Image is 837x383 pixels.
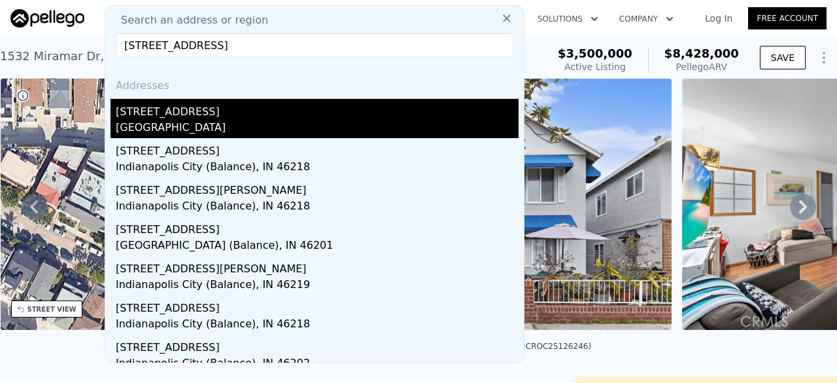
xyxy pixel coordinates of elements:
[27,304,77,314] div: STREET VIEW
[689,12,748,25] a: Log In
[116,217,519,238] div: [STREET_ADDRESS]
[811,45,837,71] button: Show Options
[116,238,519,256] div: [GEOGRAPHIC_DATA] (Balance), IN 46201
[664,60,739,73] div: Pellego ARV
[116,335,519,356] div: [STREET_ADDRESS]
[116,138,519,159] div: [STREET_ADDRESS]
[10,9,84,27] img: Pellego
[116,198,519,217] div: Indianapolis City (Balance), IN 46218
[116,256,519,277] div: [STREET_ADDRESS][PERSON_NAME]
[116,33,513,57] input: Enter an address, city, region, neighborhood or zip code
[116,159,519,177] div: Indianapolis City (Balance), IN 46218
[116,99,519,120] div: [STREET_ADDRESS]
[111,67,519,99] div: Addresses
[609,7,684,31] button: Company
[111,12,268,28] span: Search an address or region
[116,316,519,335] div: Indianapolis City (Balance), IN 46218
[116,356,519,374] div: Indianapolis City (Balance), IN 46202
[664,46,739,60] span: $8,428,000
[558,46,632,60] span: $3,500,000
[760,46,806,69] button: SAVE
[116,177,519,198] div: [STREET_ADDRESS][PERSON_NAME]
[116,120,519,138] div: [GEOGRAPHIC_DATA]
[116,277,519,295] div: Indianapolis City (Balance), IN 46219
[116,295,519,316] div: [STREET_ADDRESS]
[748,7,827,29] a: Free Account
[564,62,626,72] span: Active Listing
[527,7,609,31] button: Solutions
